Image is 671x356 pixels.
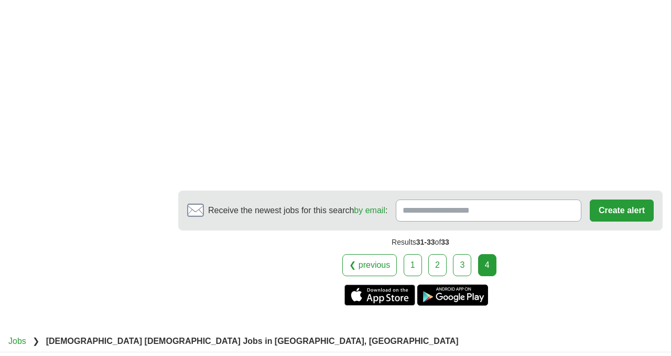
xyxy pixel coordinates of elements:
span: Receive the newest jobs for this search : [208,204,387,217]
a: 3 [453,254,471,276]
div: 4 [478,254,496,276]
a: 2 [428,254,447,276]
span: ❯ [33,337,39,345]
a: Get the iPhone app [344,285,415,306]
span: 33 [441,238,449,246]
a: 1 [404,254,422,276]
a: Get the Android app [417,285,488,306]
div: Results of [178,231,663,254]
strong: [DEMOGRAPHIC_DATA] [DEMOGRAPHIC_DATA] Jobs in [GEOGRAPHIC_DATA], [GEOGRAPHIC_DATA] [46,337,459,345]
a: ❮ previous [342,254,397,276]
a: by email [354,206,385,215]
span: 31-33 [416,238,435,246]
a: Jobs [8,337,26,345]
button: Create alert [590,200,654,222]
